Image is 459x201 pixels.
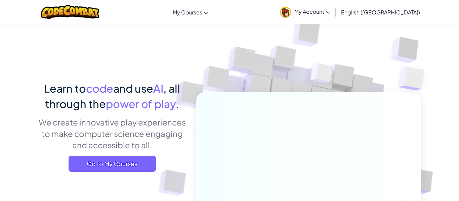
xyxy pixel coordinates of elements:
img: Overlap cubes [385,50,443,107]
a: My Courses [169,3,212,21]
a: Go to My Courses [69,156,156,172]
span: and use [113,82,153,95]
span: AI [153,82,163,95]
span: power of play [106,97,176,110]
span: Learn to [44,82,86,95]
img: Overlap cubes [298,50,346,100]
p: We create innovative play experiences to make computer science engaging and accessible to all. [38,116,186,151]
img: avatar [280,7,291,18]
span: My Account [294,8,330,15]
span: code [86,82,113,95]
span: English ([GEOGRAPHIC_DATA]) [341,9,420,16]
span: My Courses [173,9,202,16]
a: My Account [277,1,334,22]
img: CodeCombat logo [41,5,99,19]
span: . [176,97,179,110]
a: English ([GEOGRAPHIC_DATA]) [338,3,423,21]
